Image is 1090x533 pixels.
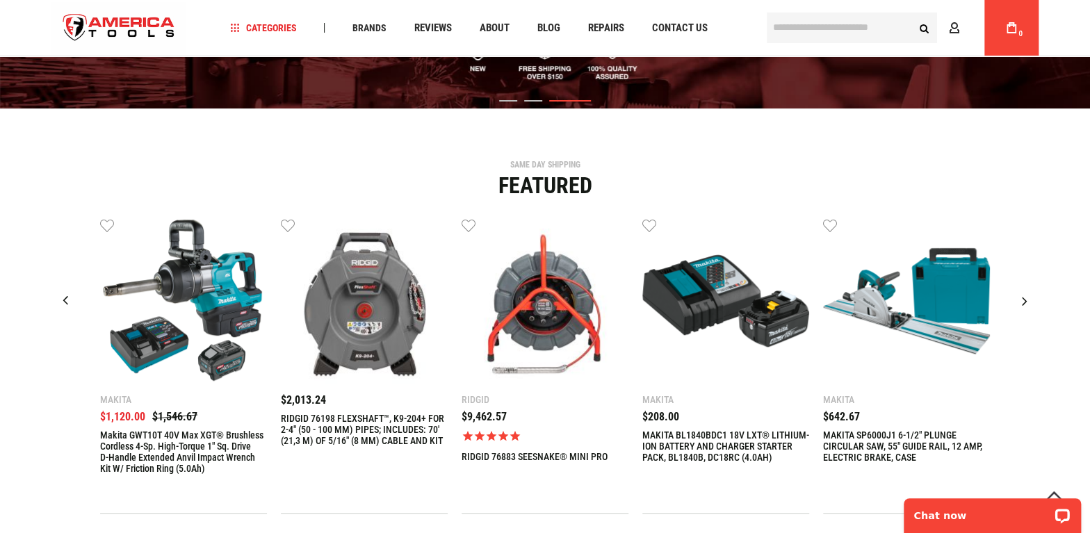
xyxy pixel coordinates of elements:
div: 5 / 9 [823,218,990,514]
a: store logo [51,2,186,54]
span: Brands [352,23,387,33]
span: $1,546.67 [152,410,197,423]
div: 2 / 9 [281,218,448,514]
a: Reviews [408,19,458,38]
a: RIDGID 76883 SEESNAKE® MINI PRO [462,218,628,388]
span: Blog [537,23,560,33]
span: $9,462.57 [462,410,507,423]
a: MAKITA BL1840BDC1 18V LXT® LITHIUM-ION BATTERY AND CHARGER STARTER PACK, BL1840B, DC18RC (4.0AH) [642,429,809,463]
img: RIDGID 76198 FLEXSHAFT™, K9-204+ FOR 2-4 [281,218,448,384]
a: Brands [346,19,393,38]
div: Featured [48,174,1042,197]
span: $1,120.00 [100,410,145,423]
div: Previous slide [48,284,83,318]
button: Search [911,15,937,41]
div: Next slide [1007,284,1042,318]
span: 0 [1018,30,1023,38]
a: Categories [224,19,303,38]
span: $208.00 [642,410,679,423]
img: MAKITA BL1840BDC1 18V LXT® LITHIUM-ION BATTERY AND CHARGER STARTER PACK, BL1840B, DC18RC (4.0AH) [642,218,809,384]
a: MAKITA SP6000J1 6-1/2" PLUNGE CIRCULAR SAW, 55" GUIDE RAIL, 12 AMP, ELECTRIC BRAKE, CASE [823,429,990,463]
a: MAKITA SP6000J1 6-1/2" PLUNGE CIRCULAR SAW, 55" GUIDE RAIL, 12 AMP, ELECTRIC BRAKE, CASE [823,218,990,388]
span: Contact Us [652,23,708,33]
img: MAKITA SP6000J1 6-1/2" PLUNGE CIRCULAR SAW, 55" GUIDE RAIL, 12 AMP, ELECTRIC BRAKE, CASE [823,218,990,384]
img: Makita GWT10T 40V max XGT® Brushless Cordless 4‑Sp. High‑Torque 1" Sq. Drive D‑Handle Extended An... [100,218,267,384]
div: Makita [823,395,990,404]
a: Repairs [582,19,631,38]
div: 4 / 9 [642,218,809,514]
a: RIDGID 76198 FLEXSHAFT™, K9-204+ FOR 2-4 [281,218,448,388]
span: About [480,23,510,33]
a: RIDGID 76198 FLEXSHAFT™, K9-204+ FOR 2-4" (50 - 100 MM) PIPES; INCLUDES: 70' (21,3 M) OF 5/16" (8... [281,413,448,446]
div: Makita [100,395,267,404]
span: $642.67 [823,410,860,423]
div: Ridgid [462,395,628,404]
div: Makita [642,395,809,404]
span: Rated 5.0 out of 5 stars 1 reviews [462,429,628,443]
a: Makita GWT10T 40V max XGT® Brushless Cordless 4‑Sp. High‑Torque 1" Sq. Drive D‑Handle Extended An... [100,218,267,388]
div: 1 / 9 [100,218,267,514]
span: Categories [230,23,297,33]
span: $2,013.24 [281,393,326,407]
a: Blog [531,19,567,38]
iframe: LiveChat chat widget [895,489,1090,533]
a: Contact Us [646,19,714,38]
img: RIDGID 76883 SEESNAKE® MINI PRO [462,218,628,384]
img: America Tools [51,2,186,54]
a: About [473,19,516,38]
a: RIDGID 76883 SEESNAKE® MINI PRO [462,451,608,462]
span: Reviews [414,23,452,33]
div: 3 / 9 [462,218,628,514]
a: Makita GWT10T 40V max XGT® Brushless Cordless 4‑Sp. High‑Torque 1" Sq. Drive D‑Handle Extended An... [100,429,267,474]
div: SAME DAY SHIPPING [48,161,1042,169]
span: Repairs [588,23,624,33]
a: MAKITA BL1840BDC1 18V LXT® LITHIUM-ION BATTERY AND CHARGER STARTER PACK, BL1840B, DC18RC (4.0AH) [642,218,809,388]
